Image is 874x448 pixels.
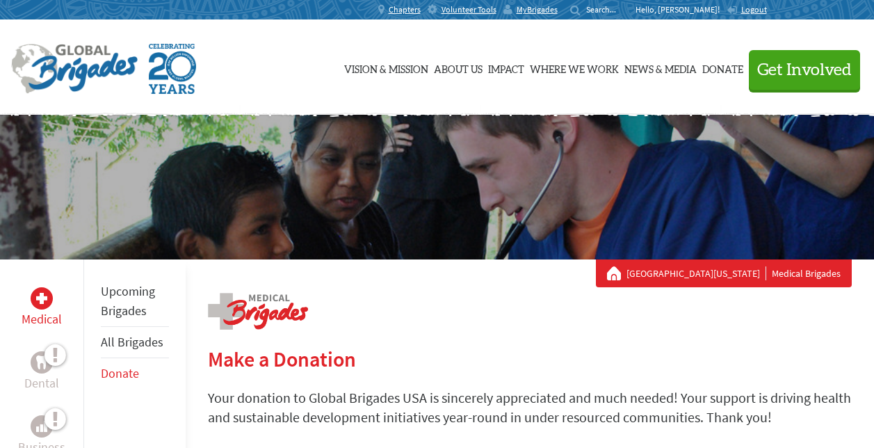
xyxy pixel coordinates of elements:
[488,33,524,102] a: Impact
[434,33,483,102] a: About Us
[101,358,169,389] li: Donate
[22,310,62,329] p: Medical
[586,4,626,15] input: Search...
[101,283,155,319] a: Upcoming Brigades
[530,33,619,102] a: Where We Work
[101,334,163,350] a: All Brigades
[24,351,59,393] a: DentalDental
[389,4,421,15] span: Chapters
[36,355,47,369] img: Dental
[624,33,697,102] a: News & Media
[727,4,767,15] a: Logout
[31,415,53,438] div: Business
[749,50,860,90] button: Get Involved
[208,388,852,427] p: Your donation to Global Brigades USA is sincerely appreciated and much needed! Your support is dr...
[344,33,428,102] a: Vision & Mission
[24,374,59,393] p: Dental
[149,44,196,94] img: Global Brigades Celebrating 20 Years
[757,62,852,79] span: Get Involved
[607,266,841,280] div: Medical Brigades
[702,33,743,102] a: Donate
[101,276,169,327] li: Upcoming Brigades
[31,351,53,374] div: Dental
[636,4,727,15] p: Hello, [PERSON_NAME]!
[36,421,47,432] img: Business
[442,4,496,15] span: Volunteer Tools
[36,293,47,304] img: Medical
[517,4,558,15] span: MyBrigades
[626,266,766,280] a: [GEOGRAPHIC_DATA][US_STATE]
[741,4,767,15] span: Logout
[101,365,139,381] a: Donate
[22,287,62,329] a: MedicalMedical
[11,44,138,94] img: Global Brigades Logo
[208,293,308,330] img: logo-medical.png
[31,287,53,310] div: Medical
[101,327,169,358] li: All Brigades
[208,346,852,371] h2: Make a Donation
